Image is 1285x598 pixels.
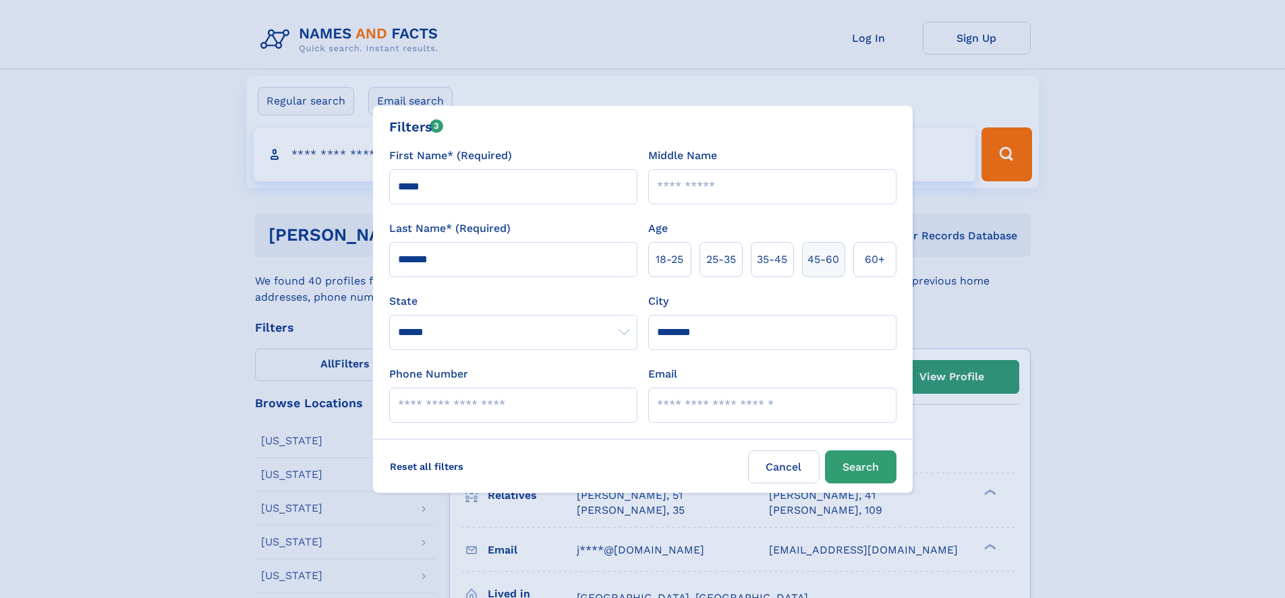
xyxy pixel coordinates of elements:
[706,251,736,268] span: 25‑35
[825,450,896,483] button: Search
[648,148,717,164] label: Middle Name
[757,251,787,268] span: 35‑45
[648,366,677,382] label: Email
[748,450,820,483] label: Cancel
[389,366,468,382] label: Phone Number
[389,293,637,309] label: State
[389,220,511,237] label: Last Name* (Required)
[648,293,668,309] label: City
[389,117,444,137] div: Filters
[807,251,839,268] span: 45‑60
[865,251,885,268] span: 60+
[648,220,668,237] label: Age
[389,148,512,164] label: First Name* (Required)
[381,450,472,483] label: Reset all filters
[656,251,683,268] span: 18‑25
